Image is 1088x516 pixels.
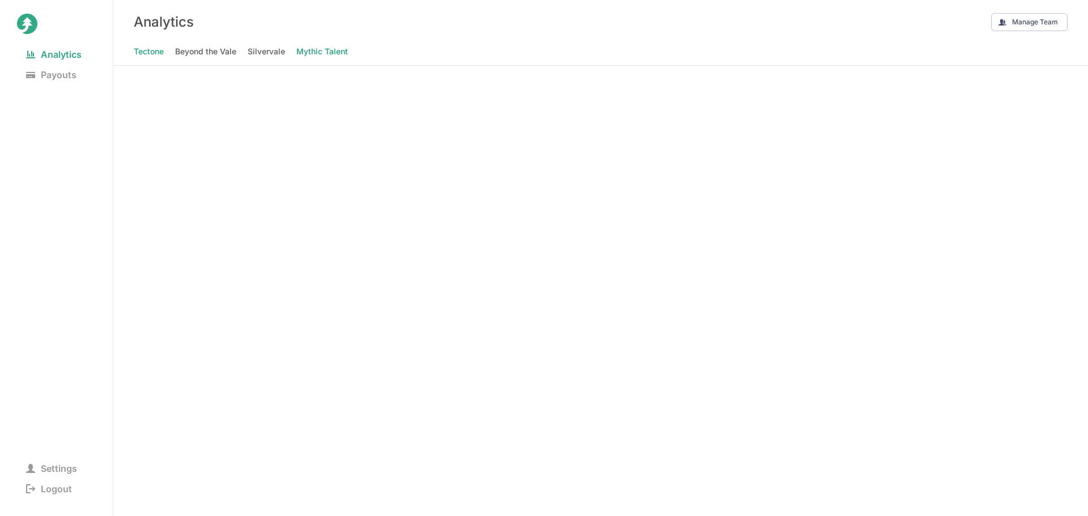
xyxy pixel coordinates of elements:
[134,14,194,30] h3: Analytics
[17,460,86,476] span: Settings
[296,44,348,59] span: Mythic Talent
[17,481,81,497] span: Logout
[175,44,236,59] span: Beyond the Vale
[17,67,86,83] span: Payouts
[134,44,164,59] span: Tectone
[17,46,91,62] span: Analytics
[248,44,285,59] span: Silvervale
[991,13,1068,31] button: Manage Team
